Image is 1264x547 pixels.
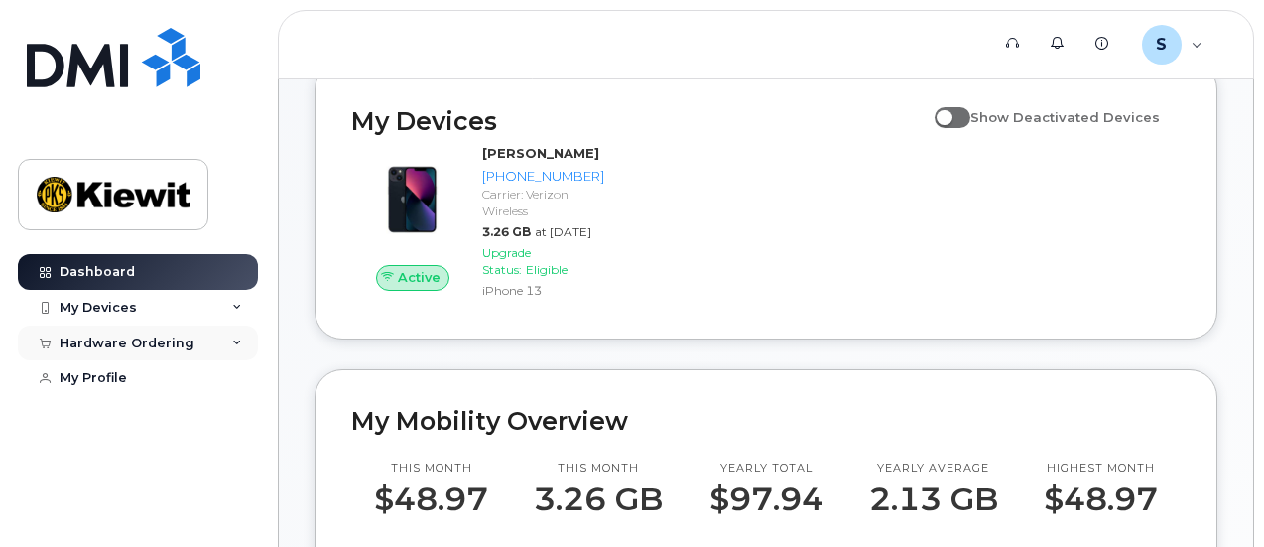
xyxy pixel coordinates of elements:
input: Show Deactivated Devices [935,98,950,114]
strong: [PERSON_NAME] [482,145,599,161]
span: Eligible [526,262,568,277]
span: 3.26 GB [482,224,531,239]
p: $48.97 [374,481,488,517]
iframe: Messenger Launcher [1178,461,1249,532]
h2: My Devices [351,106,925,136]
span: Active [398,268,441,287]
span: Show Deactivated Devices [970,109,1160,125]
a: Active[PERSON_NAME][PHONE_NUMBER]Carrier: Verizon Wireless3.26 GBat [DATE]Upgrade Status:Eligible... [351,144,612,303]
p: 3.26 GB [534,481,663,517]
span: Upgrade Status: [482,245,531,277]
img: image20231002-3703462-1ig824h.jpeg [367,154,458,245]
p: Highest month [1044,461,1158,477]
div: iPhone 13 [482,282,604,299]
h2: My Mobility Overview [351,406,1181,436]
span: at [DATE] [535,224,591,239]
span: S [1156,33,1167,57]
p: Yearly average [869,461,998,477]
div: [PHONE_NUMBER] [482,167,604,186]
div: Carrier: Verizon Wireless [482,186,604,219]
p: This month [534,461,663,477]
p: $48.97 [1044,481,1158,517]
div: Sara.Castle [1128,25,1216,65]
p: 2.13 GB [869,481,998,517]
p: $97.94 [709,481,823,517]
p: Yearly total [709,461,823,477]
p: This month [374,461,488,477]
